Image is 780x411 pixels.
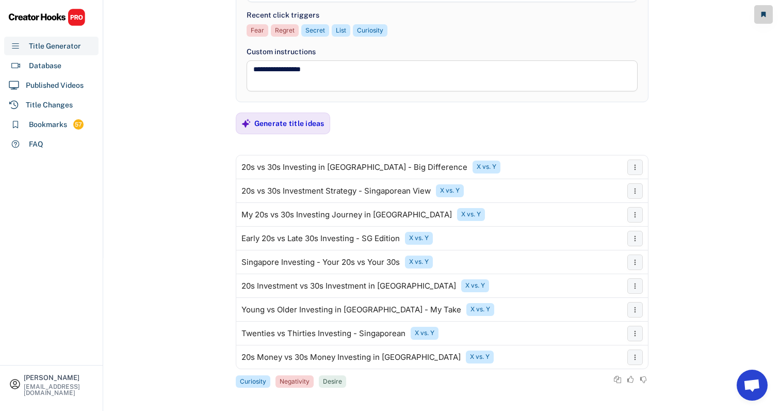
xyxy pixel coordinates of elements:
div: [PERSON_NAME] [24,374,94,381]
div: X vs. Y [409,258,429,266]
div: Twenties vs Thirties Investing - Singaporean [241,329,405,338]
div: X vs. Y [470,305,490,314]
div: FAQ [29,139,43,150]
a: Open chat [737,370,768,401]
img: CHPRO%20Logo.svg [8,8,86,26]
div: 20s Money vs 30s Money Investing in [GEOGRAPHIC_DATA] [241,353,461,361]
div: Title Changes [26,100,73,110]
div: 20s Investment vs 30s Investment in [GEOGRAPHIC_DATA] [241,282,456,290]
div: My 20s vs 30s Investing Journey in [GEOGRAPHIC_DATA] [241,211,452,219]
div: Recent click triggers [247,10,319,21]
div: Curiosity [357,26,383,35]
div: Title Generator [29,41,81,52]
div: X vs. Y [477,163,496,171]
div: X vs. Y [440,186,460,195]
div: 20s vs 30s Investment Strategy - Singaporean View [241,187,431,195]
div: X vs. Y [415,329,434,338]
div: Secret [305,26,325,35]
div: Generate title ideas [254,119,324,128]
div: Desire [323,377,342,386]
div: Custom instructions [247,46,638,57]
div: Early 20s vs Late 30s Investing - SG Edition [241,234,400,243]
div: [EMAIL_ADDRESS][DOMAIN_NAME] [24,384,94,396]
div: X vs. Y [461,210,481,219]
div: Negativity [280,377,310,386]
div: 20s vs 30s Investing in [GEOGRAPHIC_DATA] - Big Difference [241,163,467,171]
div: Singapore Investing - Your 20s vs Your 30s [241,258,400,266]
div: X vs. Y [465,281,485,290]
div: Database [29,60,61,71]
div: 57 [73,120,84,129]
div: X vs. Y [409,234,429,243]
div: Curiosity [240,377,266,386]
div: Bookmarks [29,119,67,130]
div: Published Videos [26,80,84,91]
div: Young vs Older Investing in [GEOGRAPHIC_DATA] - My Take [241,306,461,314]
div: Regret [275,26,295,35]
div: X vs. Y [470,353,490,361]
div: List [336,26,346,35]
div: Fear [251,26,264,35]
